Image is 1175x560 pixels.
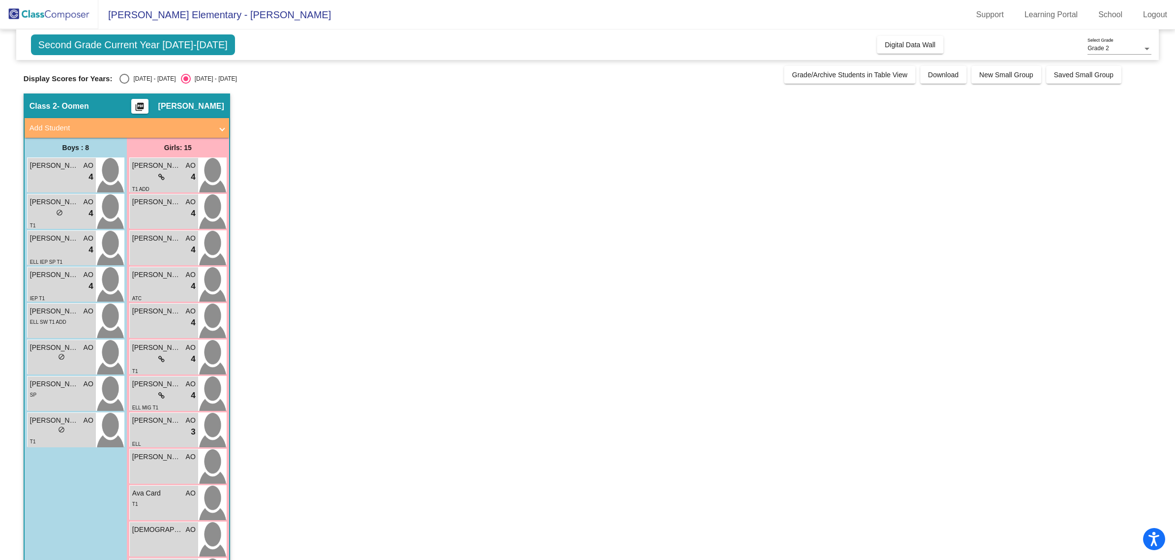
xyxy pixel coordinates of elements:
[24,74,113,83] span: Display Scores for Years:
[84,270,93,280] span: AO
[132,306,181,316] span: [PERSON_NAME]
[84,415,93,426] span: AO
[191,74,237,83] div: [DATE] - [DATE]
[132,525,181,535] span: [DEMOGRAPHIC_DATA] May
[132,342,181,353] span: [PERSON_NAME]
[885,41,936,49] span: Digital Data Wall
[1046,66,1121,84] button: Saved Small Group
[191,244,195,256] span: 4
[30,342,79,353] span: [PERSON_NAME]
[132,415,181,426] span: [PERSON_NAME]
[58,353,65,360] span: do_not_disturb_alt
[30,197,79,207] span: [PERSON_NAME]
[191,280,195,293] span: 4
[84,160,93,171] span: AO
[25,138,127,157] div: Boys : 8
[84,197,93,207] span: AO
[132,405,158,410] span: ELL MIG T1
[88,171,93,184] span: 4
[1017,7,1086,23] a: Learning Portal
[29,123,212,134] mat-panel-title: Add Student
[88,207,93,220] span: 4
[191,353,195,366] span: 4
[191,389,195,402] span: 4
[30,319,66,325] span: ELL SW T1 ADD
[132,187,149,192] span: T1 ADD
[132,296,142,301] span: ATC
[191,207,195,220] span: 4
[30,379,79,389] span: [PERSON_NAME]
[84,306,93,316] span: AO
[31,34,235,55] span: Second Grade Current Year [DATE]-[DATE]
[30,259,62,265] span: ELL IEP SP T1
[30,160,79,171] span: [PERSON_NAME]
[84,342,93,353] span: AO
[191,316,195,329] span: 4
[191,426,195,438] span: 3
[186,233,196,244] span: AO
[186,525,196,535] span: AO
[969,7,1012,23] a: Support
[158,101,224,111] span: [PERSON_NAME]
[132,270,181,280] span: [PERSON_NAME]
[928,71,959,79] span: Download
[134,102,146,116] mat-icon: picture_as_pdf
[1135,7,1175,23] a: Logout
[186,197,196,207] span: AO
[186,488,196,498] span: AO
[1090,7,1130,23] a: School
[29,101,57,111] span: Class 2
[792,71,908,79] span: Grade/Archive Students in Table View
[30,392,36,398] span: SP
[979,71,1033,79] span: New Small Group
[30,270,79,280] span: [PERSON_NAME]
[132,233,181,244] span: [PERSON_NAME]
[98,7,331,23] span: [PERSON_NAME] Elementary - [PERSON_NAME]
[1054,71,1114,79] span: Saved Small Group
[84,233,93,244] span: AO
[57,101,89,111] span: - Oomen
[191,171,195,184] span: 4
[186,415,196,426] span: AO
[920,66,967,84] button: Download
[58,426,65,433] span: do_not_disturb_alt
[131,99,148,114] button: Print Students Details
[186,160,196,171] span: AO
[132,441,141,447] span: ELL
[186,270,196,280] span: AO
[186,379,196,389] span: AO
[127,138,229,157] div: Girls: 15
[186,306,196,316] span: AO
[1087,45,1109,52] span: Grade 2
[971,66,1041,84] button: New Small Group
[132,160,181,171] span: [PERSON_NAME]
[88,244,93,256] span: 4
[30,233,79,244] span: [PERSON_NAME]
[30,306,79,316] span: [PERSON_NAME]
[132,452,181,462] span: [PERSON_NAME]
[84,379,93,389] span: AO
[25,118,229,138] mat-expansion-panel-header: Add Student
[30,439,36,444] span: T1
[877,36,943,54] button: Digital Data Wall
[30,296,45,301] span: IEP T1
[132,379,181,389] span: [PERSON_NAME]
[186,342,196,353] span: AO
[132,488,181,498] span: Ava Card
[186,452,196,462] span: AO
[30,415,79,426] span: [PERSON_NAME]
[784,66,915,84] button: Grade/Archive Students in Table View
[132,369,138,374] span: T1
[132,197,181,207] span: [PERSON_NAME]
[88,280,93,293] span: 4
[30,223,36,228] span: T1
[56,209,63,216] span: do_not_disturb_alt
[129,74,176,83] div: [DATE] - [DATE]
[119,74,236,84] mat-radio-group: Select an option
[132,501,138,507] span: T1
